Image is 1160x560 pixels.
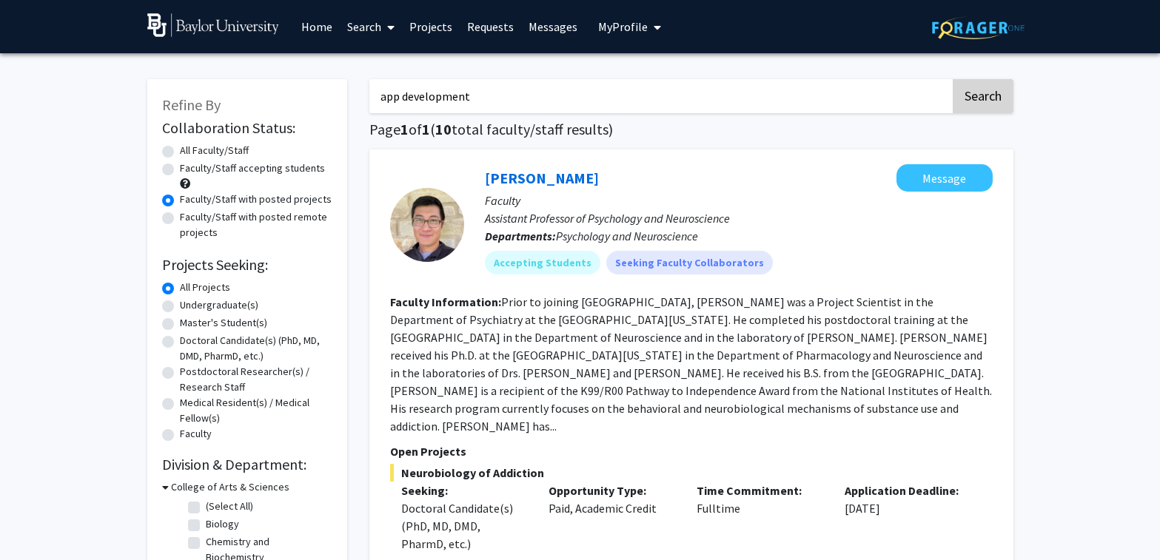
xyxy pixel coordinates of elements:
label: (Select All) [206,499,253,514]
a: Home [294,1,340,53]
p: Application Deadline: [845,482,970,499]
mat-chip: Seeking Faculty Collaborators [606,251,773,274]
iframe: Chat [11,493,63,549]
h3: College of Arts & Sciences [171,479,289,495]
span: 1 [422,120,430,138]
span: 10 [435,120,452,138]
h2: Collaboration Status: [162,119,332,137]
label: All Projects [180,280,230,295]
div: Fulltime [685,482,834,553]
a: Projects [402,1,460,53]
span: Psychology and Neuroscience [556,229,698,243]
label: Faculty/Staff accepting students [180,161,325,176]
div: Paid, Academic Credit [537,482,685,553]
label: Biology [206,516,239,532]
label: All Faculty/Staff [180,143,249,158]
b: Faculty Information: [390,294,501,309]
span: Neurobiology of Addiction [390,464,993,482]
label: Postdoctoral Researcher(s) / Research Staff [180,364,332,395]
b: Departments: [485,229,556,243]
a: [PERSON_NAME] [485,169,599,187]
label: Medical Resident(s) / Medical Fellow(s) [180,395,332,426]
a: Requests [460,1,521,53]
p: Assistant Professor of Psychology and Neuroscience [485,209,993,227]
mat-chip: Accepting Students [485,251,600,274]
label: Master's Student(s) [180,315,267,331]
label: Doctoral Candidate(s) (PhD, MD, DMD, PharmD, etc.) [180,333,332,364]
a: Messages [521,1,585,53]
label: Faculty [180,426,212,442]
p: Faculty [485,192,993,209]
label: Faculty/Staff with posted projects [180,192,332,207]
p: Seeking: [401,482,527,499]
label: Undergraduate(s) [180,297,258,313]
label: Faculty/Staff with posted remote projects [180,209,332,240]
span: Refine By [162,95,221,114]
fg-read-more: Prior to joining [GEOGRAPHIC_DATA], [PERSON_NAME] was a Project Scientist in the Department of Ps... [390,294,992,434]
button: Search [953,79,1013,113]
span: 1 [400,120,409,138]
input: Search Keywords [369,79,951,113]
button: Message Jacques Nguyen [896,164,993,192]
div: Doctoral Candidate(s) (PhD, MD, DMD, PharmD, etc.) [401,499,527,553]
a: Search [340,1,402,53]
span: My Profile [598,19,648,34]
img: Baylor University Logo [147,13,280,37]
p: Opportunity Type: [549,482,674,499]
img: ForagerOne Logo [932,16,1025,39]
h2: Projects Seeking: [162,256,332,274]
h1: Page of ( total faculty/staff results) [369,121,1013,138]
p: Time Commitment: [697,482,822,499]
p: Open Projects [390,442,993,460]
h2: Division & Department: [162,456,332,473]
div: [DATE] [834,482,982,553]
